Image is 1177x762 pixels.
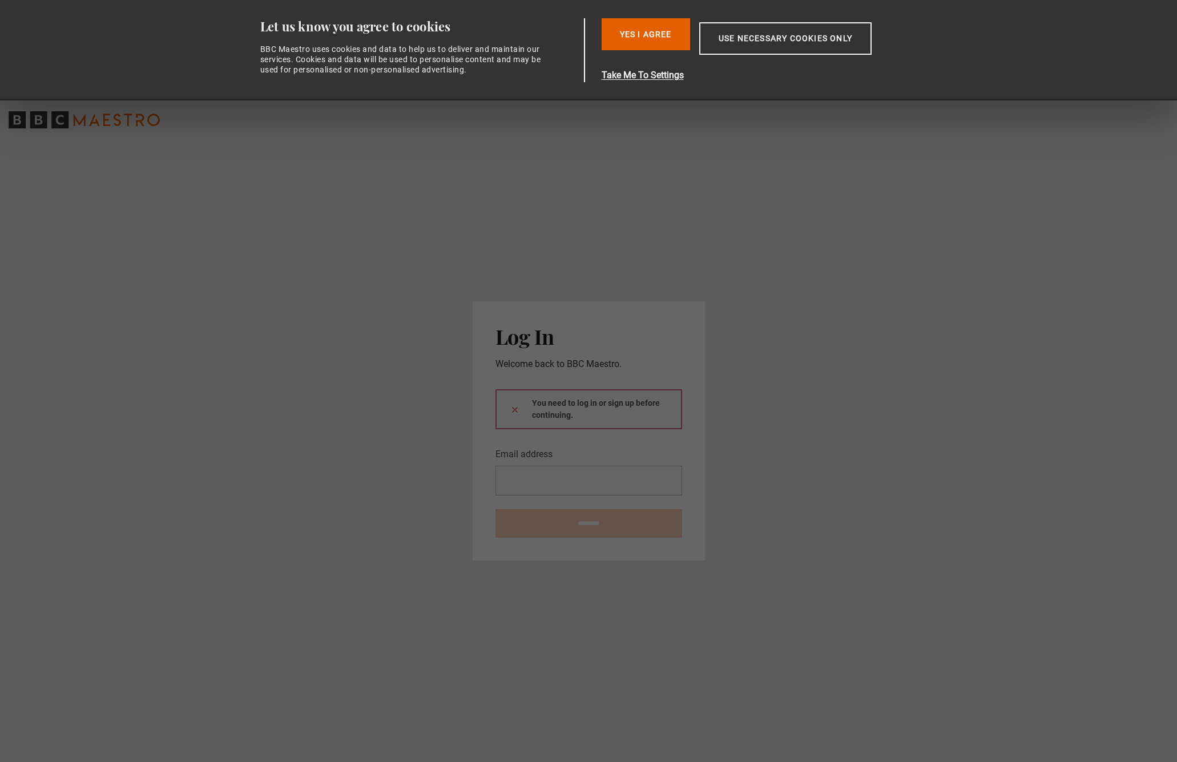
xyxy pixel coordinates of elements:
label: Email address [495,447,553,461]
h2: Log In [495,324,682,348]
svg: BBC Maestro [9,111,160,128]
div: You need to log in or sign up before continuing. [495,389,682,429]
button: Use necessary cookies only [699,22,872,55]
p: Welcome back to BBC Maestro. [495,357,682,371]
button: Yes I Agree [602,18,690,50]
div: Let us know you agree to cookies [260,18,580,35]
div: BBC Maestro uses cookies and data to help us to deliver and maintain our services. Cookies and da... [260,44,548,75]
button: Take Me To Settings [602,68,926,82]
